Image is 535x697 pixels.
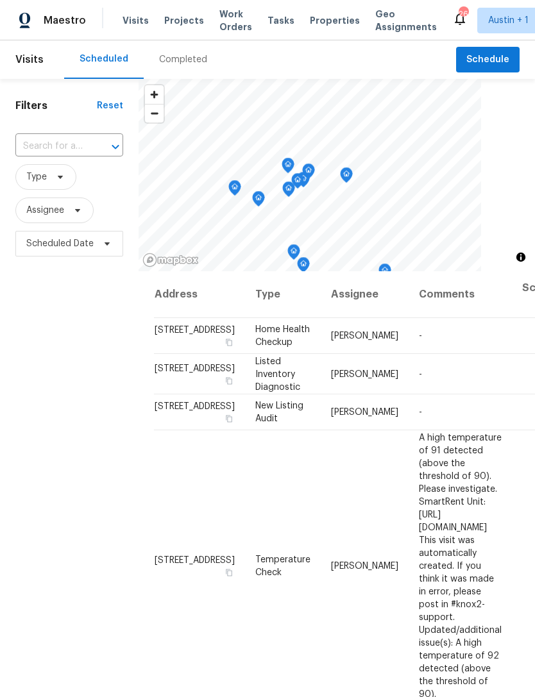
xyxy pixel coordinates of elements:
[252,191,265,211] div: Map marker
[488,14,529,27] span: Austin + 1
[155,555,235,564] span: [STREET_ADDRESS]
[142,253,199,267] a: Mapbox homepage
[145,105,164,122] span: Zoom out
[145,104,164,122] button: Zoom out
[517,250,525,264] span: Toggle attribution
[378,264,391,283] div: Map marker
[26,237,94,250] span: Scheduled Date
[302,164,315,183] div: Map marker
[15,137,87,156] input: Search for an address...
[297,172,310,192] div: Map marker
[223,374,235,386] button: Copy Address
[155,402,235,411] span: [STREET_ADDRESS]
[419,369,422,378] span: -
[154,271,245,318] th: Address
[97,99,123,112] div: Reset
[331,408,398,417] span: [PERSON_NAME]
[155,364,235,373] span: [STREET_ADDRESS]
[255,555,310,576] span: Temperature Check
[26,204,64,217] span: Assignee
[310,14,360,27] span: Properties
[459,8,468,21] div: 26
[228,180,241,200] div: Map marker
[219,8,252,33] span: Work Orders
[80,53,128,65] div: Scheduled
[321,271,409,318] th: Assignee
[139,79,481,271] canvas: Map
[287,244,300,264] div: Map marker
[282,181,295,201] div: Map marker
[331,369,398,378] span: [PERSON_NAME]
[15,99,97,112] h1: Filters
[331,561,398,570] span: [PERSON_NAME]
[123,14,149,27] span: Visits
[456,47,520,73] button: Schedule
[513,249,529,265] button: Toggle attribution
[44,14,86,27] span: Maestro
[466,52,509,68] span: Schedule
[297,257,310,277] div: Map marker
[159,53,207,66] div: Completed
[26,171,47,183] span: Type
[106,138,124,156] button: Open
[409,271,512,318] th: Comments
[255,401,303,423] span: New Listing Audit
[267,16,294,25] span: Tasks
[223,566,235,578] button: Copy Address
[419,332,422,340] span: -
[155,326,235,335] span: [STREET_ADDRESS]
[245,271,321,318] th: Type
[340,167,353,187] div: Map marker
[145,85,164,104] button: Zoom in
[331,332,398,340] span: [PERSON_NAME]
[282,158,294,178] div: Map marker
[15,46,44,74] span: Visits
[291,173,304,193] div: Map marker
[255,325,310,347] span: Home Health Checkup
[223,337,235,348] button: Copy Address
[223,413,235,424] button: Copy Address
[255,357,300,391] span: Listed Inventory Diagnostic
[164,14,204,27] span: Projects
[375,8,437,33] span: Geo Assignments
[419,408,422,417] span: -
